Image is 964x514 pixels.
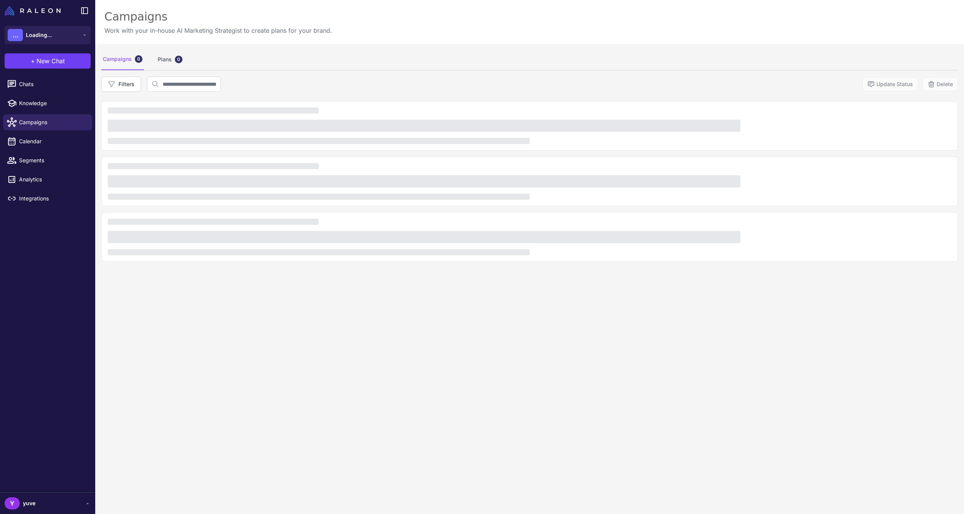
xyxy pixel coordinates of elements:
[37,56,65,66] span: New Chat
[5,26,91,44] button: ...Loading...
[26,31,52,39] span: Loading...
[104,9,332,24] div: Campaigns
[101,77,141,92] button: Filters
[104,26,332,35] p: Work with your in-house AI Marketing Strategist to create plans for your brand.
[5,6,61,15] img: Raleon Logo
[31,56,35,66] span: +
[135,55,142,63] div: 0
[19,99,86,107] span: Knowledge
[19,194,86,203] span: Integrations
[175,56,182,63] div: 0
[3,114,92,130] a: Campaigns
[5,53,91,69] button: +New Chat
[922,77,958,91] button: Delete
[3,191,92,207] a: Integrations
[19,80,86,88] span: Chats
[3,76,92,92] a: Chats
[8,29,23,41] div: ...
[3,95,92,111] a: Knowledge
[5,497,20,509] div: Y
[3,133,92,149] a: Calendar
[156,49,184,70] div: Plans
[3,171,92,187] a: Analytics
[19,137,86,146] span: Calendar
[101,49,144,70] div: Campaigns
[862,77,918,91] button: Update Status
[19,175,86,184] span: Analytics
[19,118,86,126] span: Campaigns
[23,499,35,508] span: yuve
[19,156,86,165] span: Segments
[3,152,92,168] a: Segments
